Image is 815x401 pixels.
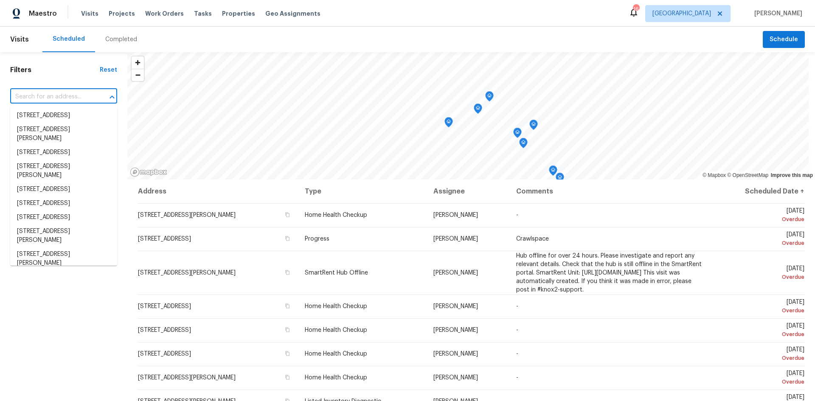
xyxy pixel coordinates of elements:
th: Comments [509,179,710,203]
div: Map marker [519,138,528,151]
span: [STREET_ADDRESS][PERSON_NAME] [138,375,236,381]
span: [PERSON_NAME] [433,212,478,218]
div: Overdue [717,239,804,247]
span: [DATE] [717,299,804,315]
button: Schedule [763,31,805,48]
span: Geo Assignments [265,9,320,18]
button: Close [106,91,118,103]
div: Map marker [549,165,557,179]
span: [DATE] [717,347,804,362]
span: Schedule [770,34,798,45]
span: Tasks [194,11,212,17]
span: Home Health Checkup [305,375,367,381]
li: [STREET_ADDRESS] [10,109,117,123]
span: Work Orders [145,9,184,18]
span: Progress [305,236,329,242]
span: [PERSON_NAME] [433,236,478,242]
span: Home Health Checkup [305,212,367,218]
li: [STREET_ADDRESS] [10,196,117,210]
div: Map marker [485,91,494,104]
div: Overdue [717,330,804,339]
th: Scheduled Date ↑ [710,179,805,203]
span: [PERSON_NAME] [433,270,478,276]
li: [STREET_ADDRESS][PERSON_NAME] [10,224,117,247]
li: [STREET_ADDRESS][PERSON_NAME] [10,160,117,182]
span: SmartRent Hub Offline [305,270,368,276]
button: Copy Address [284,302,291,310]
a: Mapbox [703,172,726,178]
span: [PERSON_NAME] [751,9,802,18]
li: [STREET_ADDRESS][PERSON_NAME] [10,123,117,146]
button: Copy Address [284,211,291,219]
button: Copy Address [284,235,291,242]
span: Home Health Checkup [305,351,367,357]
button: Zoom out [132,69,144,81]
button: Copy Address [284,269,291,276]
canvas: Map [127,52,809,179]
div: Overdue [717,215,804,224]
span: [DATE] [717,232,804,247]
button: Copy Address [284,326,291,334]
a: Improve this map [771,172,813,178]
button: Copy Address [284,373,291,381]
div: Map marker [556,173,564,186]
span: [STREET_ADDRESS] [138,236,191,242]
span: - [516,327,518,333]
span: [PERSON_NAME] [433,351,478,357]
span: - [516,375,518,381]
span: - [516,351,518,357]
div: Scheduled [53,35,85,43]
th: Type [298,179,427,203]
h1: Filters [10,66,100,74]
th: Assignee [427,179,510,203]
div: Reset [100,66,117,74]
a: OpenStreetMap [727,172,768,178]
div: Overdue [717,378,804,386]
th: Address [138,179,298,203]
span: [DATE] [717,266,804,281]
span: [DATE] [717,323,804,339]
div: 16 [633,5,639,14]
span: Projects [109,9,135,18]
span: [STREET_ADDRESS] [138,351,191,357]
span: [DATE] [717,370,804,386]
div: Map marker [529,120,538,133]
input: Search for an address... [10,90,93,104]
div: Completed [105,35,137,44]
span: - [516,212,518,218]
span: [DATE] [717,208,804,224]
span: [STREET_ADDRESS] [138,327,191,333]
span: [GEOGRAPHIC_DATA] [652,9,711,18]
div: Overdue [717,354,804,362]
span: [PERSON_NAME] [433,327,478,333]
div: Overdue [717,273,804,281]
button: Zoom in [132,56,144,69]
span: [STREET_ADDRESS] [138,303,191,309]
li: [STREET_ADDRESS] [10,146,117,160]
li: [STREET_ADDRESS][PERSON_NAME] [10,247,117,270]
div: Map marker [444,117,453,130]
span: Home Health Checkup [305,303,367,309]
span: Hub offline for over 24 hours. Please investigate and report any relevant details. Check that the... [516,253,702,293]
a: Mapbox homepage [130,167,167,177]
li: [STREET_ADDRESS] [10,182,117,196]
span: Home Health Checkup [305,327,367,333]
span: [PERSON_NAME] [433,375,478,381]
span: [STREET_ADDRESS][PERSON_NAME] [138,212,236,218]
span: [PERSON_NAME] [433,303,478,309]
div: Overdue [717,306,804,315]
span: Visits [10,30,29,49]
span: - [516,303,518,309]
span: [STREET_ADDRESS][PERSON_NAME] [138,270,236,276]
span: Visits [81,9,98,18]
button: Copy Address [284,350,291,357]
span: Properties [222,9,255,18]
span: Crawlspace [516,236,549,242]
div: Map marker [513,128,522,141]
div: Map marker [474,104,482,117]
span: Maestro [29,9,57,18]
li: [STREET_ADDRESS] [10,210,117,224]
